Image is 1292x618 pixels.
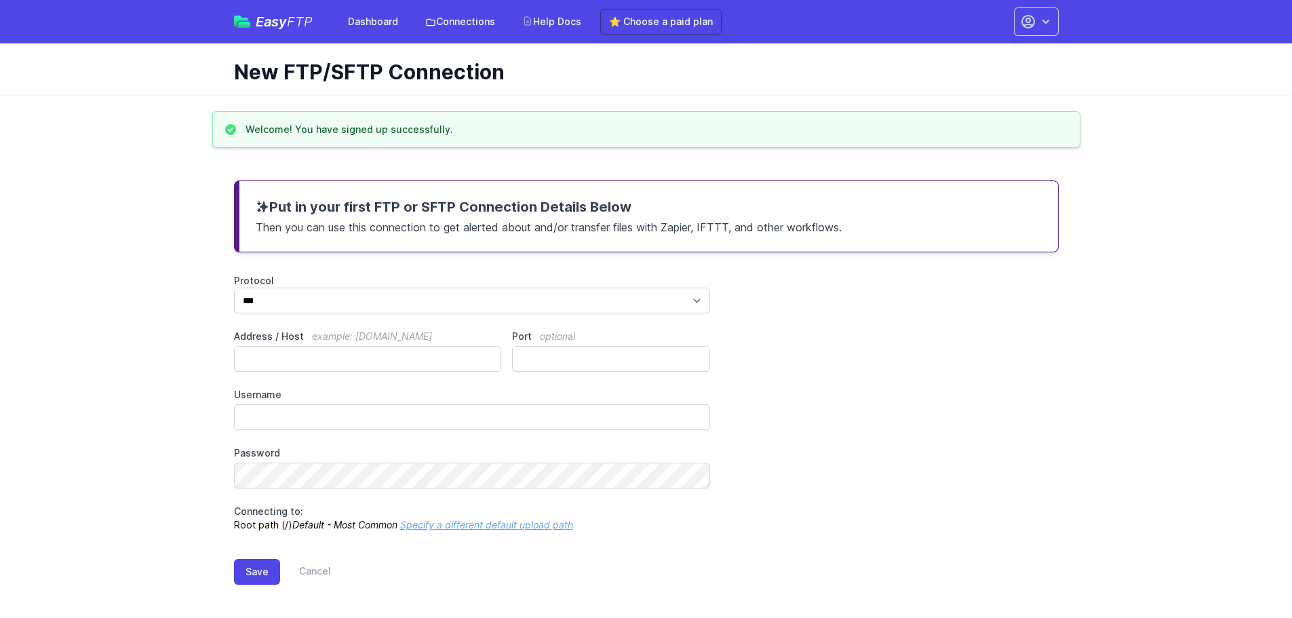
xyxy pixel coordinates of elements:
label: Port [512,330,710,343]
a: Connections [417,9,503,34]
a: Specify a different default upload path [400,519,573,530]
button: Save [234,559,280,585]
h3: Welcome! You have signed up successfully. [246,123,453,136]
span: Easy [256,15,313,28]
a: Help Docs [514,9,589,34]
i: Default - Most Common [292,519,397,530]
span: example: [DOMAIN_NAME] [312,330,432,342]
a: Cancel [280,559,331,585]
label: Password [234,446,711,460]
a: Dashboard [340,9,406,34]
a: EasyFTP [234,15,313,28]
a: ⭐ Choose a paid plan [600,9,722,35]
span: Connecting to: [234,505,303,517]
label: Protocol [234,274,711,288]
label: Address / Host [234,330,502,343]
h1: New FTP/SFTP Connection [234,60,1048,84]
img: easyftp_logo.png [234,16,250,28]
span: FTP [287,14,313,30]
h3: Put in your first FTP or SFTP Connection Details Below [256,197,1042,216]
p: Then you can use this connection to get alerted about and/or transfer files with Zapier, IFTTT, a... [256,216,1042,235]
span: optional [540,330,575,342]
label: Username [234,388,711,402]
p: Root path (/) [234,505,711,532]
